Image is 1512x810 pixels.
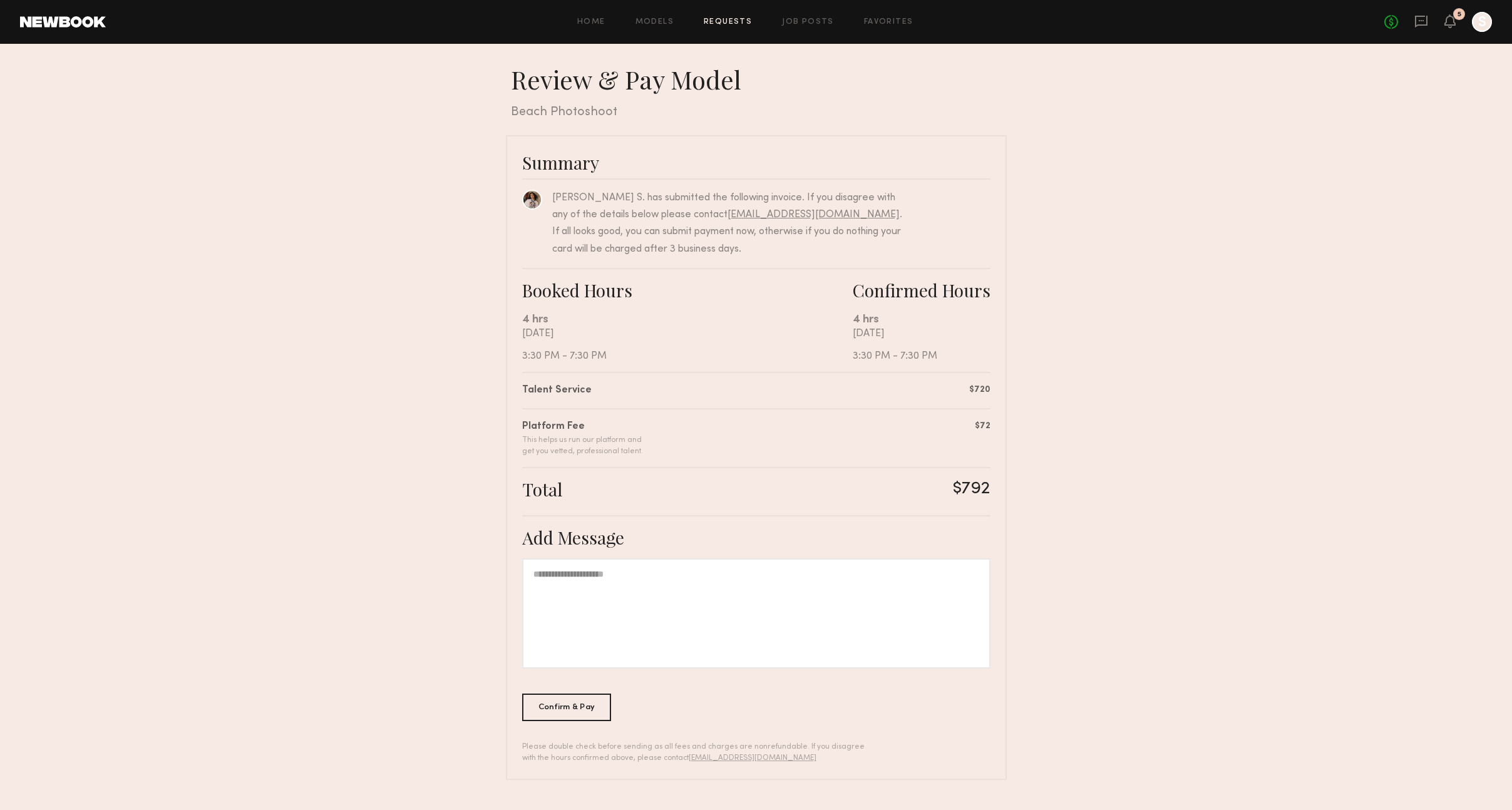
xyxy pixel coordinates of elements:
div: 4 hrs [522,311,853,328]
a: Favorites [864,18,913,26]
div: [DATE] 3:30 PM - 7:30 PM [522,328,853,362]
div: Add Message [522,526,990,548]
a: [EMAIL_ADDRESS][DOMAIN_NAME] [689,754,816,762]
a: Requests [704,18,752,26]
div: Please double check before sending as all fees and charges are nonrefundable. If you disagree wit... [522,741,873,764]
div: 4 hrs [853,311,990,328]
div: Total [522,478,562,500]
div: 5 [1458,11,1461,18]
a: S [1472,12,1492,32]
div: Confirm & Pay [522,694,612,721]
div: This helps us run our platform and get you vetted, professional talent. [522,434,643,457]
a: Home [577,18,605,26]
a: [EMAIL_ADDRESS][DOMAIN_NAME] [728,210,900,220]
div: Talent Service [522,383,592,398]
div: Beach Photoshoot [511,105,1007,120]
div: Confirmed Hours [853,279,990,301]
div: $72 [975,419,990,433]
div: Review & Pay Model [511,64,1007,95]
a: Job Posts [782,18,834,26]
div: $792 [953,478,990,500]
div: Platform Fee [522,419,643,434]
div: [PERSON_NAME] S. has submitted the following invoice. If you disagree with any of the details bel... [552,190,903,258]
div: Booked Hours [522,279,853,301]
div: [DATE] 3:30 PM - 7:30 PM [853,328,990,362]
div: Summary [522,151,990,173]
a: Models [635,18,674,26]
div: $720 [969,383,990,396]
